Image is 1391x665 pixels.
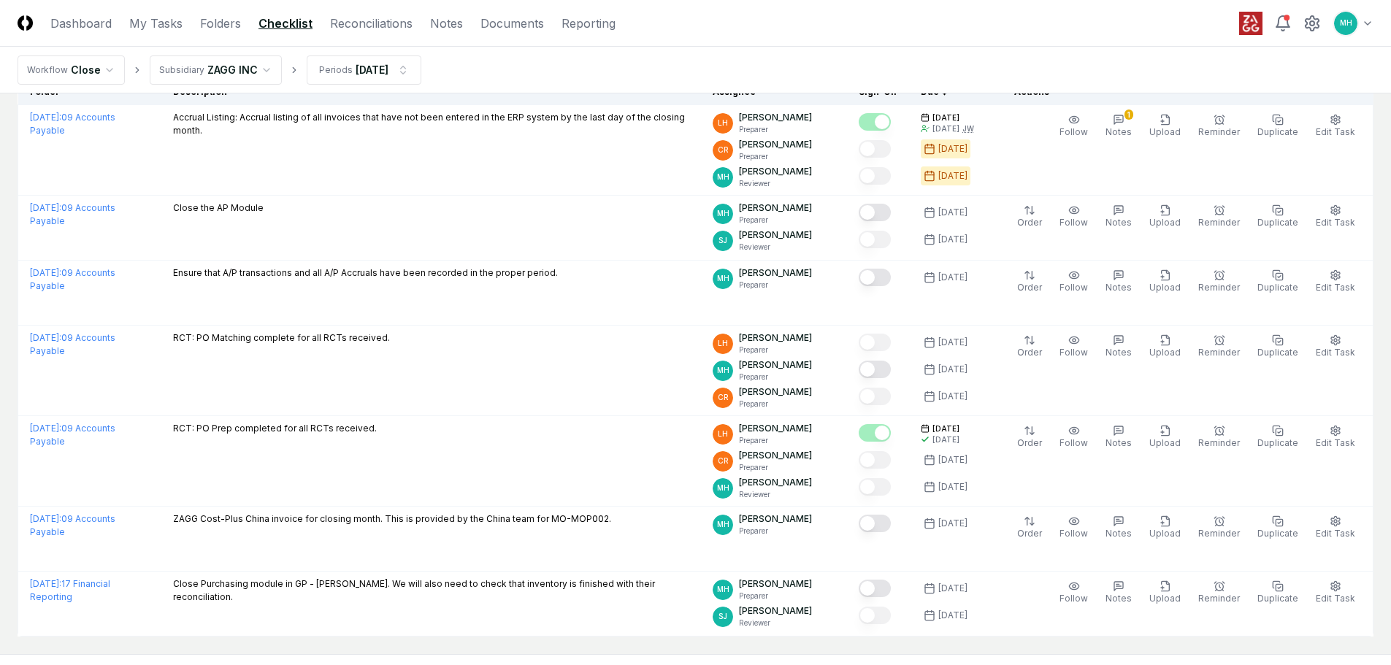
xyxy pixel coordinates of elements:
[739,512,812,526] p: [PERSON_NAME]
[1195,512,1243,543] button: Reminder
[30,267,61,278] span: [DATE] :
[1124,109,1133,120] div: 1
[938,390,967,403] div: [DATE]
[739,399,812,410] p: Preparer
[258,15,313,32] a: Checklist
[30,267,115,291] a: [DATE]:09 Accounts Payable
[173,422,377,435] p: RCT: PO Prep completed for all RCTs received.
[1149,347,1181,358] span: Upload
[1103,577,1135,608] button: Notes
[739,385,812,399] p: [PERSON_NAME]
[173,331,390,345] p: RCT: PO Matching complete for all RCTs received.
[30,112,61,123] span: [DATE] :
[739,151,812,162] p: Preparer
[159,64,204,77] div: Subsidiary
[30,332,61,343] span: [DATE] :
[739,266,812,280] p: [PERSON_NAME]
[1257,437,1298,448] span: Duplicate
[1103,422,1135,453] button: Notes
[717,483,729,493] span: MH
[1316,217,1355,228] span: Edit Task
[739,435,812,446] p: Preparer
[1316,282,1355,293] span: Edit Task
[859,515,891,532] button: Mark complete
[739,358,812,372] p: [PERSON_NAME]
[717,519,729,530] span: MH
[1014,422,1045,453] button: Order
[18,55,421,85] nav: breadcrumb
[859,607,891,624] button: Mark complete
[1198,347,1240,358] span: Reminder
[859,231,891,248] button: Mark complete
[1057,201,1091,232] button: Follow
[1195,577,1243,608] button: Reminder
[1149,437,1181,448] span: Upload
[739,345,812,355] p: Preparer
[1149,528,1181,539] span: Upload
[1316,347,1355,358] span: Edit Task
[717,584,729,595] span: MH
[50,15,112,32] a: Dashboard
[717,208,729,219] span: MH
[1149,126,1181,137] span: Upload
[1257,528,1298,539] span: Duplicate
[307,55,421,85] button: Periods[DATE]
[1149,282,1181,293] span: Upload
[1017,282,1042,293] span: Order
[1146,331,1184,362] button: Upload
[718,145,729,155] span: CR
[1105,528,1132,539] span: Notes
[319,64,353,77] div: Periods
[717,273,729,284] span: MH
[30,578,61,589] span: [DATE] :
[330,15,413,32] a: Reconciliations
[739,124,812,135] p: Preparer
[1198,437,1240,448] span: Reminder
[1146,111,1184,142] button: Upload
[1198,528,1240,539] span: Reminder
[1254,577,1301,608] button: Duplicate
[1146,422,1184,453] button: Upload
[1103,111,1135,142] button: 1Notes
[1103,331,1135,362] button: Notes
[1254,266,1301,297] button: Duplicate
[739,476,812,489] p: [PERSON_NAME]
[739,449,812,462] p: [PERSON_NAME]
[938,169,967,182] div: [DATE]
[739,178,812,189] p: Reviewer
[1313,577,1358,608] button: Edit Task
[1017,217,1042,228] span: Order
[1059,347,1088,358] span: Follow
[30,513,115,537] a: [DATE]:09 Accounts Payable
[30,423,115,447] a: [DATE]:09 Accounts Payable
[1195,266,1243,297] button: Reminder
[739,165,812,178] p: [PERSON_NAME]
[859,451,891,469] button: Mark complete
[938,609,967,622] div: [DATE]
[938,336,967,349] div: [DATE]
[1146,266,1184,297] button: Upload
[1057,266,1091,297] button: Follow
[18,15,33,31] img: Logo
[1014,512,1045,543] button: Order
[1316,528,1355,539] span: Edit Task
[932,423,959,434] span: [DATE]
[1316,437,1355,448] span: Edit Task
[30,202,115,226] a: [DATE]:09 Accounts Payable
[30,332,115,356] a: [DATE]:09 Accounts Payable
[718,392,729,403] span: CR
[739,331,812,345] p: [PERSON_NAME]
[739,526,812,537] p: Preparer
[739,489,812,500] p: Reviewer
[938,271,967,284] div: [DATE]
[1254,422,1301,453] button: Duplicate
[1313,512,1358,543] button: Edit Task
[1198,217,1240,228] span: Reminder
[562,15,616,32] a: Reporting
[1059,217,1088,228] span: Follow
[1017,528,1042,539] span: Order
[718,338,728,349] span: LH
[1057,111,1091,142] button: Follow
[1105,217,1132,228] span: Notes
[739,422,812,435] p: [PERSON_NAME]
